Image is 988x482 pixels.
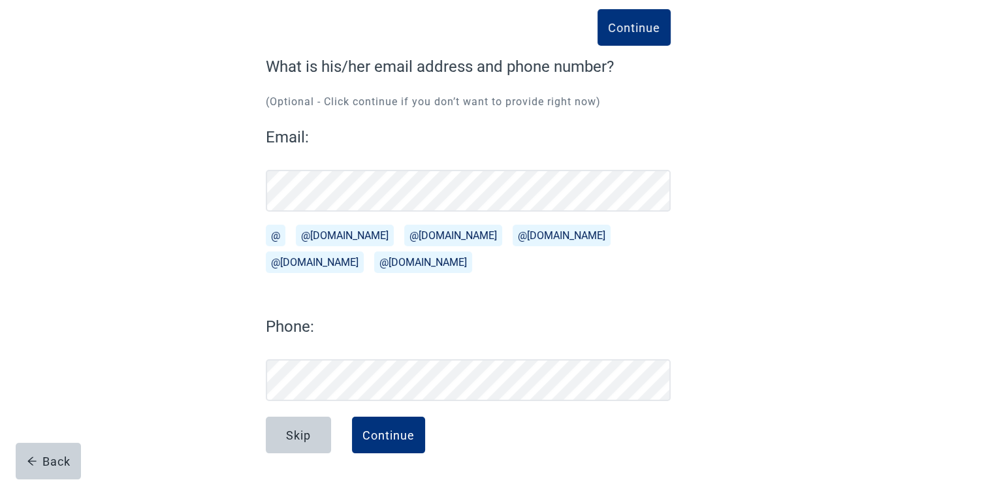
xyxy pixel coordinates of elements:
label: What is his/her email address and phone number? [266,55,671,78]
div: Continue [362,428,415,442]
button: Add @hotmail.com to email address [266,251,364,273]
div: Skip [286,428,311,442]
button: arrow-leftBack [16,443,81,479]
button: Continue [598,9,671,46]
button: Skip [266,417,331,453]
button: Continue [352,417,425,453]
p: (Optional - Click continue if you don’t want to provide right now) [266,94,671,110]
div: Back [27,455,71,468]
button: Add @sbcglobal.net to email address [374,251,472,273]
button: Add @outlook.com to email address [404,225,502,246]
button: Add @gmail.com to email address [296,225,394,246]
div: Continue [608,21,660,34]
label: Phone: [266,315,671,338]
span: arrow-left [27,456,37,466]
button: Add @ to email address [266,225,285,246]
label: Email: [266,125,671,149]
button: Add @yahoo.com to email address [513,225,611,246]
